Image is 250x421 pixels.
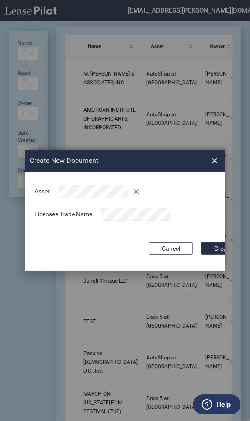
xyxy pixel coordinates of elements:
input: Licensee Trade Name [101,208,171,221]
div: Licensee Trade Name [30,210,97,219]
h2: Create New Document [30,156,98,166]
button: Create [201,242,245,255]
button: Cancel [149,242,193,255]
div: Asset [30,187,55,196]
md-dialog: Create New ... [25,150,225,271]
span: × [212,154,218,168]
label: Help [216,399,231,411]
